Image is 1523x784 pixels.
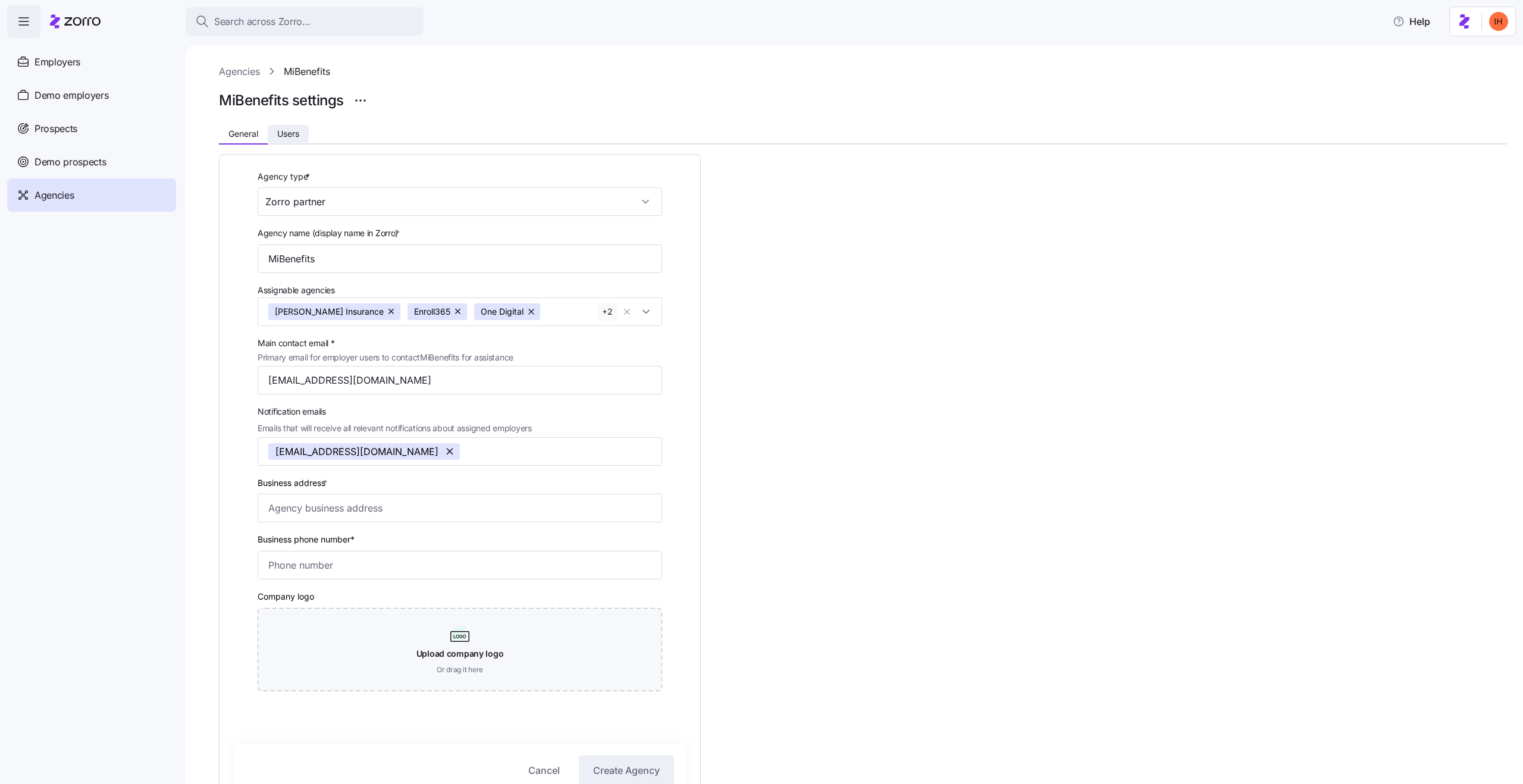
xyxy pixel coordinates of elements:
a: Employers [7,45,176,79]
span: Enroll365 [414,303,450,320]
span: Notification emails [258,405,532,418]
input: Phone number [258,551,662,579]
span: Cancel [528,763,560,777]
img: f3711480c2c985a33e19d88a07d4c111 [1489,12,1508,31]
label: Company logo [258,590,314,603]
span: Agencies [35,188,74,203]
a: Prospects [7,112,176,145]
label: Business phone number* [258,533,355,546]
input: Type agency name [258,244,662,273]
span: Main contact email * [258,337,513,350]
input: Type contact email [258,366,662,394]
button: +2 [597,303,618,321]
span: [EMAIL_ADDRESS][DOMAIN_NAME] [275,443,438,460]
button: Help [1383,10,1440,33]
span: [PERSON_NAME] Insurance [275,303,384,320]
h1: MiBenefits settings [219,91,344,109]
span: Demo employers [35,88,109,103]
span: Emails that will receive all relevant notifications about assigned employers [258,422,532,435]
a: Demo employers [7,79,176,112]
a: Agencies [7,178,176,212]
span: One Digital [481,303,524,320]
a: Agencies [219,64,260,79]
span: Create Agency [593,763,660,777]
a: Demo prospects [7,145,176,178]
button: Search across Zorro... [186,7,424,36]
span: Users [277,130,299,138]
input: Select agency type [258,187,662,216]
a: MiBenefits [284,64,330,79]
span: Search across Zorro... [214,14,311,29]
span: Employers [35,55,80,70]
span: Agency name (display name in Zorro) [258,227,398,240]
span: Help [1393,14,1430,29]
input: Agency business address [258,494,662,522]
label: Business address [258,476,330,490]
span: Primary email for employer users to contact MiBenefits for assistance [258,351,513,364]
span: Prospects [35,121,77,136]
span: Assignable agencies [258,284,335,296]
span: Demo prospects [35,155,106,170]
span: General [228,130,258,138]
label: Agency type [258,170,312,183]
